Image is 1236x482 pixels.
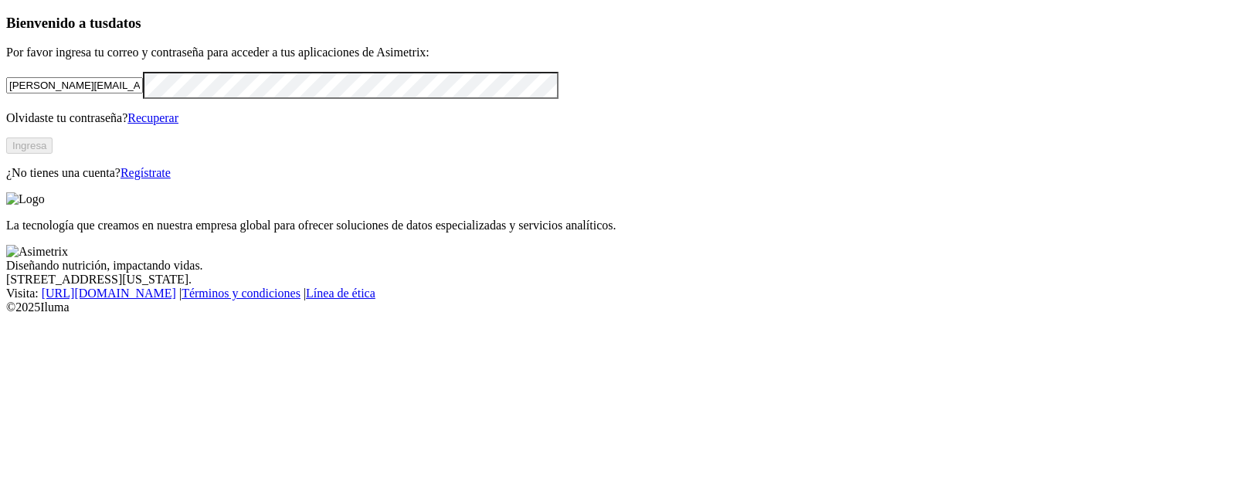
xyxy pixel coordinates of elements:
p: La tecnología que creamos en nuestra empresa global para ofrecer soluciones de datos especializad... [6,219,1230,233]
a: Términos y condiciones [182,287,301,300]
input: Tu correo [6,77,143,93]
div: Visita : | | [6,287,1230,300]
a: [URL][DOMAIN_NAME] [42,287,176,300]
div: © 2025 Iluma [6,300,1230,314]
div: [STREET_ADDRESS][US_STATE]. [6,273,1230,287]
img: Logo [6,192,45,206]
button: Ingresa [6,137,53,154]
h3: Bienvenido a tus [6,15,1230,32]
p: ¿No tienes una cuenta? [6,166,1230,180]
a: Línea de ética [306,287,375,300]
div: Diseñando nutrición, impactando vidas. [6,259,1230,273]
p: Olvidaste tu contraseña? [6,111,1230,125]
img: Asimetrix [6,245,68,259]
a: Regístrate [121,166,171,179]
span: datos [108,15,141,31]
a: Recuperar [127,111,178,124]
p: Por favor ingresa tu correo y contraseña para acceder a tus aplicaciones de Asimetrix: [6,46,1230,59]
